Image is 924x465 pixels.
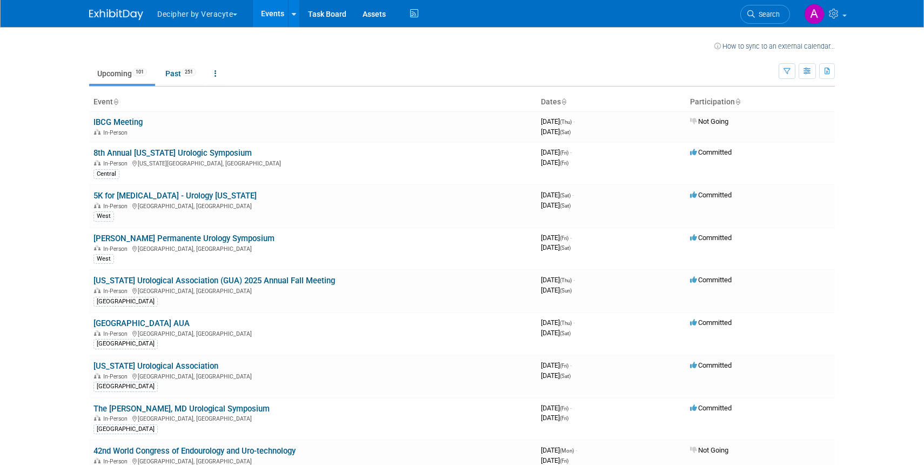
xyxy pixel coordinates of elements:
[541,158,568,167] span: [DATE]
[570,361,572,369] span: -
[93,234,274,243] a: [PERSON_NAME] Permanente Urology Symposium
[755,10,780,18] span: Search
[541,191,574,199] span: [DATE]
[541,456,568,464] span: [DATE]
[93,414,532,422] div: [GEOGRAPHIC_DATA], [GEOGRAPHIC_DATA]
[560,203,571,209] span: (Sat)
[93,244,532,253] div: [GEOGRAPHIC_DATA], [GEOGRAPHIC_DATA]
[93,382,158,391] div: [GEOGRAPHIC_DATA]
[93,371,532,380] div: [GEOGRAPHIC_DATA], [GEOGRAPHIC_DATA]
[560,330,571,336] span: (Sat)
[690,318,732,327] span: Committed
[572,191,574,199] span: -
[93,191,257,201] a: 5K for [MEDICAL_DATA] - Urology [US_STATE]
[541,234,572,242] span: [DATE]
[541,117,575,125] span: [DATE]
[690,117,728,125] span: Not Going
[103,458,131,465] span: In-Person
[573,276,575,284] span: -
[560,277,572,283] span: (Thu)
[541,286,572,294] span: [DATE]
[541,361,572,369] span: [DATE]
[94,245,101,251] img: In-Person Event
[93,158,532,167] div: [US_STATE][GEOGRAPHIC_DATA], [GEOGRAPHIC_DATA]
[560,458,568,464] span: (Fri)
[804,4,825,24] img: Amy Wahba
[103,288,131,295] span: In-Person
[690,234,732,242] span: Committed
[541,276,575,284] span: [DATE]
[560,406,568,411] span: (Fri)
[103,245,131,253] span: In-Person
[573,318,575,327] span: -
[94,415,101,421] img: In-Person Event
[714,42,835,50] a: How to sync to an external calendar...
[570,234,572,242] span: -
[560,192,571,198] span: (Sat)
[94,288,101,293] img: In-Person Event
[93,446,296,456] a: 42nd World Congress of Endourology and Uro-technology
[93,339,158,349] div: [GEOGRAPHIC_DATA]
[93,148,252,158] a: 8th Annual [US_STATE] Urologic Symposium
[575,446,577,454] span: -
[132,68,147,76] span: 101
[735,97,740,106] a: Sort by Participation Type
[690,446,728,454] span: Not Going
[93,254,114,264] div: West
[560,150,568,156] span: (Fri)
[541,318,575,327] span: [DATE]
[573,117,575,125] span: -
[94,458,101,463] img: In-Person Event
[89,93,537,111] th: Event
[560,119,572,125] span: (Thu)
[93,169,119,179] div: Central
[93,318,190,328] a: [GEOGRAPHIC_DATA] AUA
[560,363,568,369] span: (Fri)
[560,160,568,166] span: (Fri)
[89,63,155,84] a: Upcoming101
[93,286,532,295] div: [GEOGRAPHIC_DATA], [GEOGRAPHIC_DATA]
[541,329,571,337] span: [DATE]
[93,201,532,210] div: [GEOGRAPHIC_DATA], [GEOGRAPHIC_DATA]
[182,68,196,76] span: 251
[94,160,101,165] img: In-Person Event
[570,404,572,412] span: -
[93,424,158,434] div: [GEOGRAPHIC_DATA]
[93,456,532,465] div: [GEOGRAPHIC_DATA], [GEOGRAPHIC_DATA]
[560,415,568,421] span: (Fri)
[93,211,114,221] div: West
[94,203,101,208] img: In-Person Event
[560,320,572,326] span: (Thu)
[560,129,571,135] span: (Sat)
[560,448,574,454] span: (Mon)
[686,93,835,111] th: Participation
[94,129,101,135] img: In-Person Event
[113,97,118,106] a: Sort by Event Name
[560,245,571,251] span: (Sat)
[541,243,571,251] span: [DATE]
[103,373,131,380] span: In-Person
[93,276,335,285] a: [US_STATE] Urological Association (GUA) 2025 Annual Fall Meeting
[103,160,131,167] span: In-Person
[690,404,732,412] span: Committed
[93,329,532,337] div: [GEOGRAPHIC_DATA], [GEOGRAPHIC_DATA]
[93,117,143,127] a: IBCG Meeting
[690,148,732,156] span: Committed
[541,414,568,422] span: [DATE]
[541,404,572,412] span: [DATE]
[103,415,131,422] span: In-Person
[690,276,732,284] span: Committed
[94,373,101,378] img: In-Person Event
[537,93,686,111] th: Dates
[103,129,131,136] span: In-Person
[570,148,572,156] span: -
[740,5,790,24] a: Search
[541,148,572,156] span: [DATE]
[541,446,577,454] span: [DATE]
[541,371,571,380] span: [DATE]
[560,373,571,379] span: (Sat)
[103,203,131,210] span: In-Person
[690,361,732,369] span: Committed
[94,330,101,336] img: In-Person Event
[560,235,568,241] span: (Fri)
